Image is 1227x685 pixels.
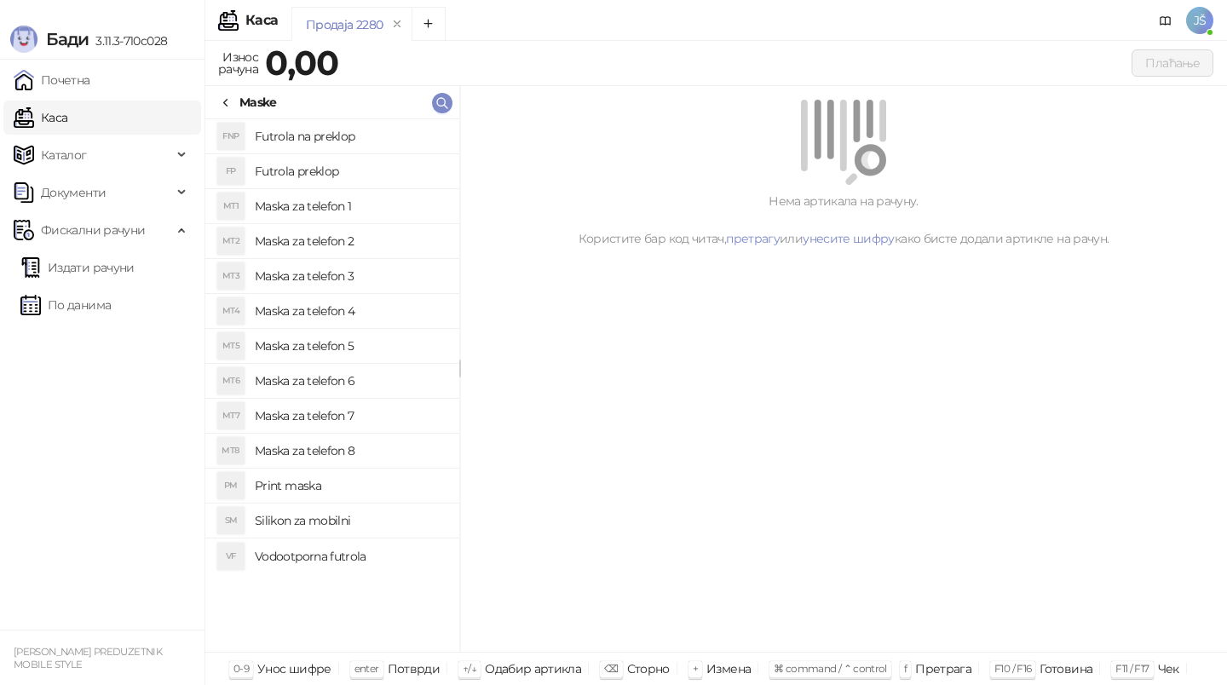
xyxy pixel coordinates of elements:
[388,658,441,680] div: Потврди
[693,662,698,675] span: +
[915,658,971,680] div: Претрага
[481,192,1207,248] div: Нема артикала на рачуну. Користите бар код читач, или како бисте додали артикле на рачун.
[41,176,106,210] span: Документи
[1186,7,1213,34] span: JŠ
[46,29,89,49] span: Бади
[10,26,37,53] img: Logo
[255,367,446,394] h4: Maska za telefon 6
[255,543,446,570] h4: Vodootporna futrola
[217,227,245,255] div: MT2
[255,507,446,534] h4: Silikon za mobilni
[217,262,245,290] div: MT3
[803,231,895,246] a: унесите шифру
[233,662,249,675] span: 0-9
[904,662,907,675] span: f
[255,227,446,255] h4: Maska za telefon 2
[627,658,670,680] div: Сторно
[20,288,111,322] a: По данима
[1040,658,1092,680] div: Готовина
[89,33,167,49] span: 3.11.3-710c028
[255,262,446,290] h4: Maska za telefon 3
[217,367,245,394] div: MT6
[217,472,245,499] div: PM
[217,543,245,570] div: VF
[485,658,581,680] div: Одабир артикла
[41,138,87,172] span: Каталог
[217,123,245,150] div: FNP
[217,158,245,185] div: FP
[255,297,446,325] h4: Maska za telefon 4
[706,658,751,680] div: Измена
[255,332,446,360] h4: Maska za telefon 5
[604,662,618,675] span: ⌫
[1152,7,1179,34] a: Документација
[994,662,1031,675] span: F10 / F16
[463,662,476,675] span: ↑/↓
[217,402,245,429] div: MT7
[255,158,446,185] h4: Futrola preklop
[306,15,383,34] div: Продаја 2280
[217,193,245,220] div: MT1
[14,63,90,97] a: Почетна
[354,662,379,675] span: enter
[215,46,262,80] div: Износ рачуна
[14,101,67,135] a: Каса
[205,119,459,652] div: grid
[255,437,446,464] h4: Maska za telefon 8
[774,662,887,675] span: ⌘ command / ⌃ control
[386,17,408,32] button: remove
[217,332,245,360] div: MT5
[726,231,780,246] a: претрагу
[14,646,162,671] small: [PERSON_NAME] PREDUZETNIK MOBILE STYLE
[217,297,245,325] div: MT4
[255,193,446,220] h4: Maska za telefon 1
[239,93,277,112] div: Maske
[217,507,245,534] div: SM
[41,213,145,247] span: Фискални рачуни
[255,472,446,499] h4: Print maska
[255,123,446,150] h4: Futrola na preklop
[1132,49,1213,77] button: Плаћање
[257,658,331,680] div: Унос шифре
[1158,658,1179,680] div: Чек
[20,250,135,285] a: Издати рачуни
[255,402,446,429] h4: Maska za telefon 7
[217,437,245,464] div: MT8
[412,7,446,41] button: Add tab
[265,42,338,83] strong: 0,00
[245,14,278,27] div: Каса
[1115,662,1149,675] span: F11 / F17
